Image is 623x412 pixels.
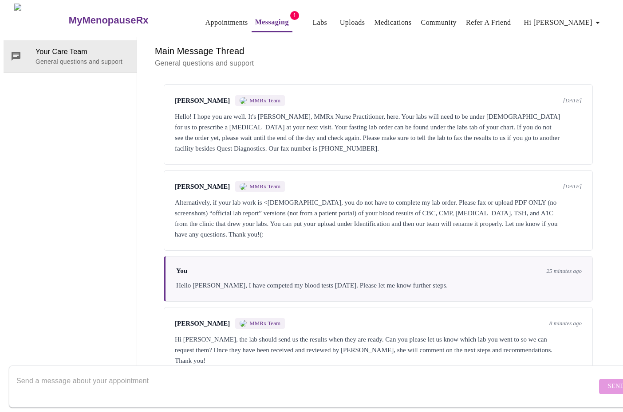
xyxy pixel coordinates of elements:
[202,14,252,31] button: Appointments
[240,320,247,327] img: MMRX
[252,13,292,32] button: Messaging
[312,16,327,29] a: Labs
[524,16,603,29] span: Hi [PERSON_NAME]
[336,14,369,31] button: Uploads
[176,280,582,291] div: Hello [PERSON_NAME], I have competed my blood tests [DATE]. Please let me know further steps.
[240,183,247,190] img: MMRX
[175,111,582,154] div: Hello! I hope you are well. It's [PERSON_NAME], MMRx Nurse Practitioner, here. Your labs will nee...
[249,183,280,190] span: MMRx Team
[563,97,582,104] span: [DATE]
[421,16,457,29] a: Community
[240,97,247,104] img: MMRX
[249,97,280,104] span: MMRx Team
[306,14,334,31] button: Labs
[462,14,515,31] button: Refer a Friend
[175,334,582,366] div: Hi [PERSON_NAME], the lab should send us the results when they are ready. Can you please let us k...
[249,320,280,327] span: MMRx Team
[563,183,582,190] span: [DATE]
[547,268,582,275] span: 25 minutes ago
[155,44,602,58] h6: Main Message Thread
[35,57,130,66] p: General questions and support
[466,16,511,29] a: Refer a Friend
[69,15,149,26] h3: MyMenopauseRx
[175,97,230,105] span: [PERSON_NAME]
[4,40,137,72] div: Your Care TeamGeneral questions and support
[374,16,411,29] a: Medications
[67,5,184,36] a: MyMenopauseRx
[549,320,582,327] span: 8 minutes ago
[175,197,582,240] div: Alternatively, if your lab work is <[DEMOGRAPHIC_DATA], you do not have to complete my lab order....
[14,4,67,37] img: MyMenopauseRx Logo
[290,11,299,20] span: 1
[255,16,289,28] a: Messaging
[205,16,248,29] a: Appointments
[418,14,461,31] button: Community
[175,183,230,190] span: [PERSON_NAME]
[16,372,597,400] textarea: Send a message about your appointment
[35,47,130,57] span: Your Care Team
[176,267,187,275] span: You
[520,14,607,31] button: Hi [PERSON_NAME]
[371,14,415,31] button: Medications
[175,320,230,327] span: [PERSON_NAME]
[340,16,365,29] a: Uploads
[155,58,602,69] p: General questions and support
